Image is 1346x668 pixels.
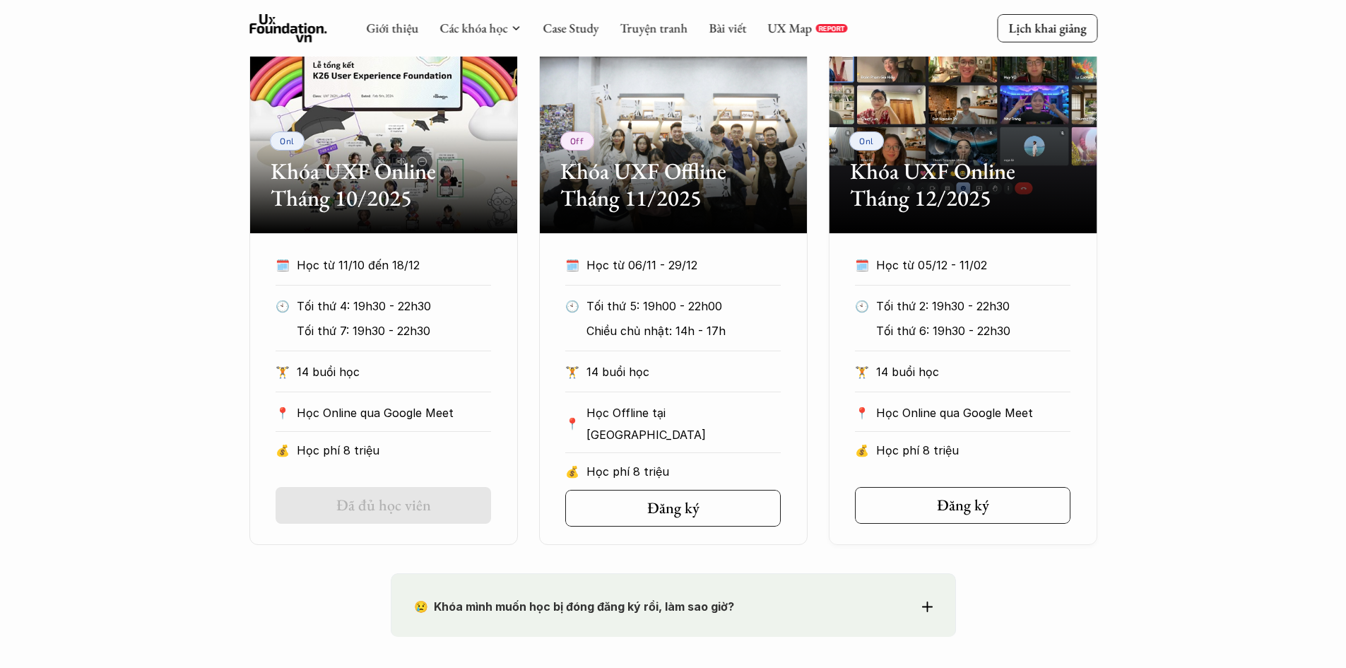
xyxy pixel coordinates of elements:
[336,496,431,515] h5: Đã đủ học viên
[586,320,781,341] p: Chiều chủ nhật: 14h - 17h
[565,417,579,430] p: 📍
[586,295,781,317] p: Tối thứ 5: 19h00 - 22h00
[297,254,465,276] p: Học từ 11/10 đến 18/12
[366,20,418,36] a: Giới thiệu
[297,440,491,461] p: Học phí 8 triệu
[876,254,1044,276] p: Học từ 05/12 - 11/02
[543,20,598,36] a: Case Study
[297,295,491,317] p: Tối thứ 4: 19h30 - 22h30
[855,440,869,461] p: 💰
[855,254,869,276] p: 🗓️
[859,136,874,146] p: Onl
[709,20,746,36] a: Bài viết
[620,20,687,36] a: Truyện tranh
[414,599,734,614] strong: 😢 Khóa mình muốn học bị đóng đăng ký rồi, làm sao giờ?
[767,20,812,36] a: UX Map
[937,496,989,515] h5: Đăng ký
[565,361,579,382] p: 🏋️
[276,254,290,276] p: 🗓️
[647,499,699,517] h5: Đăng ký
[570,136,584,146] p: Off
[586,361,781,382] p: 14 buổi học
[855,295,869,317] p: 🕙
[276,406,290,420] p: 📍
[297,320,491,341] p: Tối thứ 7: 19h30 - 22h30
[586,461,781,482] p: Học phí 8 triệu
[818,24,844,33] p: REPORT
[565,295,579,317] p: 🕙
[815,24,847,33] a: REPORT
[565,490,781,527] a: Đăng ký
[271,158,497,212] h2: Khóa UXF Online Tháng 10/2025
[876,402,1070,423] p: Học Online qua Google Meet
[855,361,869,382] p: 🏋️
[855,487,1070,524] a: Đăng ký
[1008,20,1086,36] p: Lịch khai giảng
[280,136,295,146] p: Onl
[439,20,507,36] a: Các khóa học
[565,254,579,276] p: 🗓️
[297,402,491,423] p: Học Online qua Google Meet
[560,158,786,212] h2: Khóa UXF Offline Tháng 11/2025
[876,361,1070,382] p: 14 buổi học
[586,254,755,276] p: Học từ 06/11 - 29/12
[276,440,290,461] p: 💰
[297,361,491,382] p: 14 buổi học
[565,461,579,482] p: 💰
[997,14,1097,42] a: Lịch khai giảng
[276,295,290,317] p: 🕙
[876,295,1070,317] p: Tối thứ 2: 19h30 - 22h30
[876,320,1070,341] p: Tối thứ 6: 19h30 - 22h30
[276,361,290,382] p: 🏋️
[855,406,869,420] p: 📍
[586,402,781,445] p: Học Offline tại [GEOGRAPHIC_DATA]
[876,440,1070,461] p: Học phí 8 triệu
[850,158,1076,212] h2: Khóa UXF Online Tháng 12/2025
